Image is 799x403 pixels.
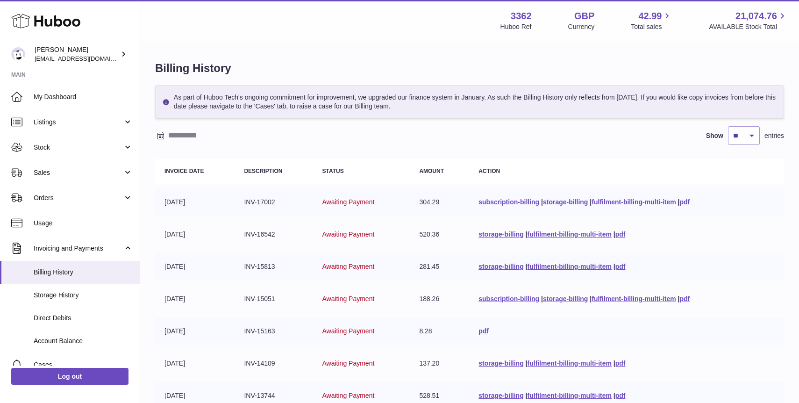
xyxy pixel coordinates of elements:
[322,263,375,270] span: Awaiting Payment
[34,291,133,300] span: Storage History
[543,198,588,206] a: storage-billing
[709,22,788,31] span: AVAILABLE Stock Total
[155,253,235,281] td: [DATE]
[764,131,784,140] span: entries
[615,360,626,367] a: pdf
[235,188,313,216] td: INV-17002
[526,263,528,270] span: |
[235,350,313,377] td: INV-14109
[34,337,133,345] span: Account Balance
[35,55,137,62] span: [EMAIL_ADDRESS][DOMAIN_NAME]
[34,268,133,277] span: Billing History
[528,360,612,367] a: fulfilment-billing-multi-item
[235,285,313,313] td: INV-15051
[322,198,375,206] span: Awaiting Payment
[500,22,532,31] div: Huboo Ref
[322,230,375,238] span: Awaiting Payment
[543,295,588,302] a: storage-billing
[35,45,119,63] div: [PERSON_NAME]
[631,22,672,31] span: Total sales
[410,188,469,216] td: 304.29
[528,263,612,270] a: fulfilment-billing-multi-item
[709,10,788,31] a: 21,074.76 AVAILABLE Stock Total
[678,198,680,206] span: |
[478,263,523,270] a: storage-billing
[155,61,784,76] h1: Billing History
[34,93,133,101] span: My Dashboard
[592,198,676,206] a: fulfilment-billing-multi-item
[528,230,612,238] a: fulfilment-billing-multi-item
[322,295,375,302] span: Awaiting Payment
[34,314,133,323] span: Direct Debits
[541,295,543,302] span: |
[706,131,723,140] label: Show
[235,253,313,281] td: INV-15813
[541,198,543,206] span: |
[34,143,123,152] span: Stock
[631,10,672,31] a: 42.99 Total sales
[155,221,235,248] td: [DATE]
[410,221,469,248] td: 520.36
[244,168,282,174] strong: Description
[155,317,235,345] td: [DATE]
[155,188,235,216] td: [DATE]
[526,360,528,367] span: |
[322,392,375,399] span: Awaiting Payment
[614,263,615,270] span: |
[526,392,528,399] span: |
[11,47,25,61] img: sales@gamesconnection.co.uk
[322,168,344,174] strong: Status
[34,194,123,202] span: Orders
[155,350,235,377] td: [DATE]
[478,230,523,238] a: storage-billing
[478,295,539,302] a: subscription-billing
[478,327,489,335] a: pdf
[679,295,690,302] a: pdf
[410,285,469,313] td: 188.26
[615,392,626,399] a: pdf
[419,168,444,174] strong: Amount
[638,10,662,22] span: 42.99
[11,368,128,385] a: Log out
[34,168,123,177] span: Sales
[164,168,204,174] strong: Invoice Date
[155,85,784,119] div: As part of Huboo Tech's ongoing commitment for improvement, we upgraded our finance system in Jan...
[679,198,690,206] a: pdf
[235,221,313,248] td: INV-16542
[478,360,523,367] a: storage-billing
[34,118,123,127] span: Listings
[590,198,592,206] span: |
[526,230,528,238] span: |
[478,168,500,174] strong: Action
[528,392,612,399] a: fulfilment-billing-multi-item
[410,253,469,281] td: 281.45
[615,230,626,238] a: pdf
[34,244,123,253] span: Invoicing and Payments
[155,285,235,313] td: [DATE]
[614,392,615,399] span: |
[478,198,539,206] a: subscription-billing
[322,327,375,335] span: Awaiting Payment
[478,392,523,399] a: storage-billing
[34,360,133,369] span: Cases
[678,295,680,302] span: |
[614,360,615,367] span: |
[735,10,777,22] span: 21,074.76
[410,350,469,377] td: 137.20
[410,317,469,345] td: 8.28
[590,295,592,302] span: |
[34,219,133,228] span: Usage
[568,22,595,31] div: Currency
[592,295,676,302] a: fulfilment-billing-multi-item
[614,230,615,238] span: |
[322,360,375,367] span: Awaiting Payment
[511,10,532,22] strong: 3362
[235,317,313,345] td: INV-15163
[574,10,594,22] strong: GBP
[615,263,626,270] a: pdf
